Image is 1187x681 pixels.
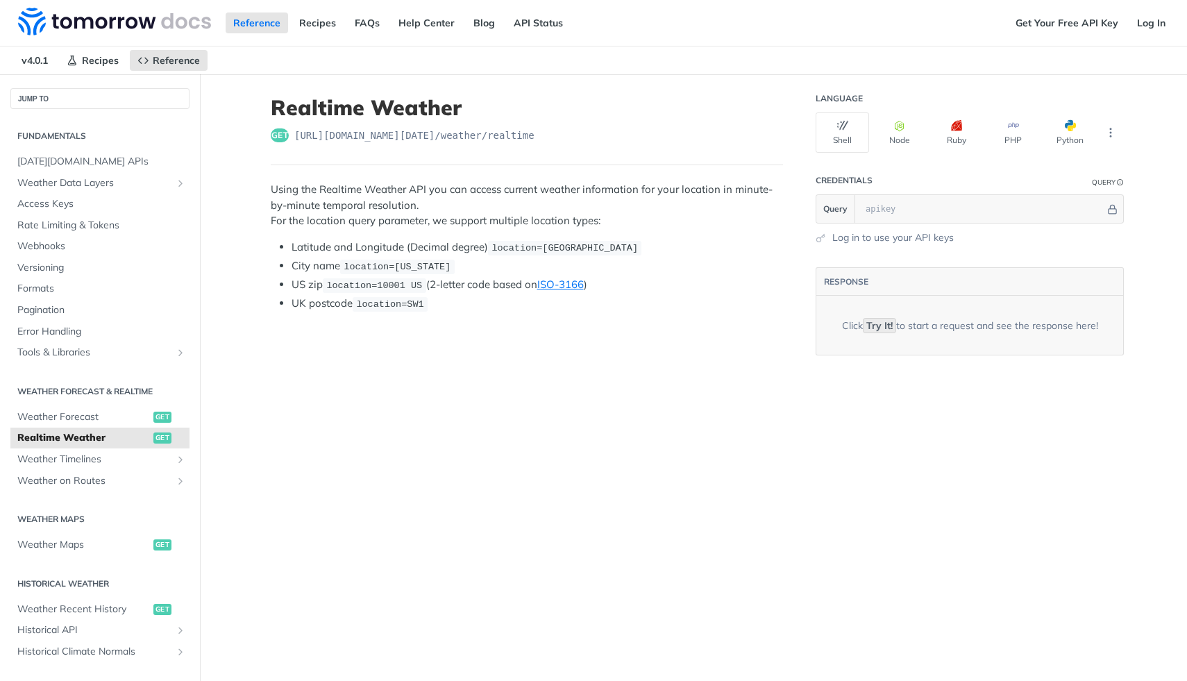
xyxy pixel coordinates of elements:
[153,54,200,67] span: Reference
[292,258,783,274] li: City name
[1092,177,1124,187] div: QueryInformation
[10,173,190,194] a: Weather Data LayersShow subpages for Weather Data Layers
[17,538,150,552] span: Weather Maps
[175,347,186,358] button: Show subpages for Tools & Libraries
[1092,177,1116,187] div: Query
[10,88,190,109] button: JUMP TO
[82,54,119,67] span: Recipes
[1104,126,1117,139] svg: More ellipsis
[10,385,190,398] h2: Weather Forecast & realtime
[986,112,1040,153] button: PHP
[10,342,190,363] a: Tools & LibrariesShow subpages for Tools & Libraries
[10,535,190,555] a: Weather Mapsget
[130,50,208,71] a: Reference
[17,176,171,190] span: Weather Data Layers
[466,12,503,33] a: Blog
[59,50,126,71] a: Recipes
[17,453,171,466] span: Weather Timelines
[929,112,983,153] button: Ruby
[859,195,1105,223] input: apikey
[271,95,783,120] h1: Realtime Weather
[17,410,150,424] span: Weather Forecast
[10,151,190,172] a: [DATE][DOMAIN_NAME] APIs
[1100,122,1121,143] button: More Languages
[17,219,186,233] span: Rate Limiting & Tokens
[10,258,190,278] a: Versioning
[488,241,641,255] code: location=[GEOGRAPHIC_DATA]
[271,182,783,229] p: Using the Realtime Weather API you can access current weather information for your location in mi...
[17,603,150,616] span: Weather Recent History
[292,239,783,255] li: Latitude and Longitude (Decimal degree)
[323,278,426,292] code: location=10001 US
[816,93,863,104] div: Language
[17,474,171,488] span: Weather on Routes
[816,112,869,153] button: Shell
[10,321,190,342] a: Error Handling
[10,236,190,257] a: Webhooks
[10,215,190,236] a: Rate Limiting & Tokens
[17,261,186,275] span: Versioning
[153,604,171,615] span: get
[153,432,171,444] span: get
[10,130,190,142] h2: Fundamentals
[17,155,186,169] span: [DATE][DOMAIN_NAME] APIs
[816,175,873,186] div: Credentials
[10,194,190,215] a: Access Keys
[347,12,387,33] a: FAQs
[842,319,1098,333] div: Click to start a request and see the response here!
[1043,112,1097,153] button: Python
[10,428,190,448] a: Realtime Weatherget
[17,197,186,211] span: Access Keys
[1117,179,1124,186] i: Information
[175,178,186,189] button: Show subpages for Weather Data Layers
[226,12,288,33] a: Reference
[340,260,455,274] code: location=[US_STATE]
[17,303,186,317] span: Pagination
[17,346,171,360] span: Tools & Libraries
[10,407,190,428] a: Weather Forecastget
[14,50,56,71] span: v4.0.1
[10,599,190,620] a: Weather Recent Historyget
[1105,202,1120,216] button: Hide
[823,203,848,215] span: Query
[816,195,855,223] button: Query
[10,278,190,299] a: Formats
[17,239,186,253] span: Webhooks
[175,476,186,487] button: Show subpages for Weather on Routes
[153,539,171,550] span: get
[10,641,190,662] a: Historical Climate NormalsShow subpages for Historical Climate Normals
[292,12,344,33] a: Recipes
[292,277,783,293] li: US zip (2-letter code based on )
[17,623,171,637] span: Historical API
[873,112,926,153] button: Node
[294,128,534,142] span: https://api.tomorrow.io/v4/weather/realtime
[391,12,462,33] a: Help Center
[10,578,190,590] h2: Historical Weather
[175,625,186,636] button: Show subpages for Historical API
[10,471,190,491] a: Weather on RoutesShow subpages for Weather on Routes
[175,646,186,657] button: Show subpages for Historical Climate Normals
[292,296,783,312] li: UK postcode
[10,620,190,641] a: Historical APIShow subpages for Historical API
[17,282,186,296] span: Formats
[17,325,186,339] span: Error Handling
[863,318,896,333] code: Try It!
[10,449,190,470] a: Weather TimelinesShow subpages for Weather Timelines
[17,645,171,659] span: Historical Climate Normals
[823,275,869,289] button: RESPONSE
[537,278,584,291] a: ISO-3166
[18,8,211,35] img: Tomorrow.io Weather API Docs
[17,431,150,445] span: Realtime Weather
[353,297,428,311] code: location=SW1
[1129,12,1173,33] a: Log In
[271,128,289,142] span: get
[153,412,171,423] span: get
[506,12,571,33] a: API Status
[1008,12,1126,33] a: Get Your Free API Key
[10,513,190,526] h2: Weather Maps
[832,230,954,245] a: Log in to use your API keys
[10,300,190,321] a: Pagination
[175,454,186,465] button: Show subpages for Weather Timelines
